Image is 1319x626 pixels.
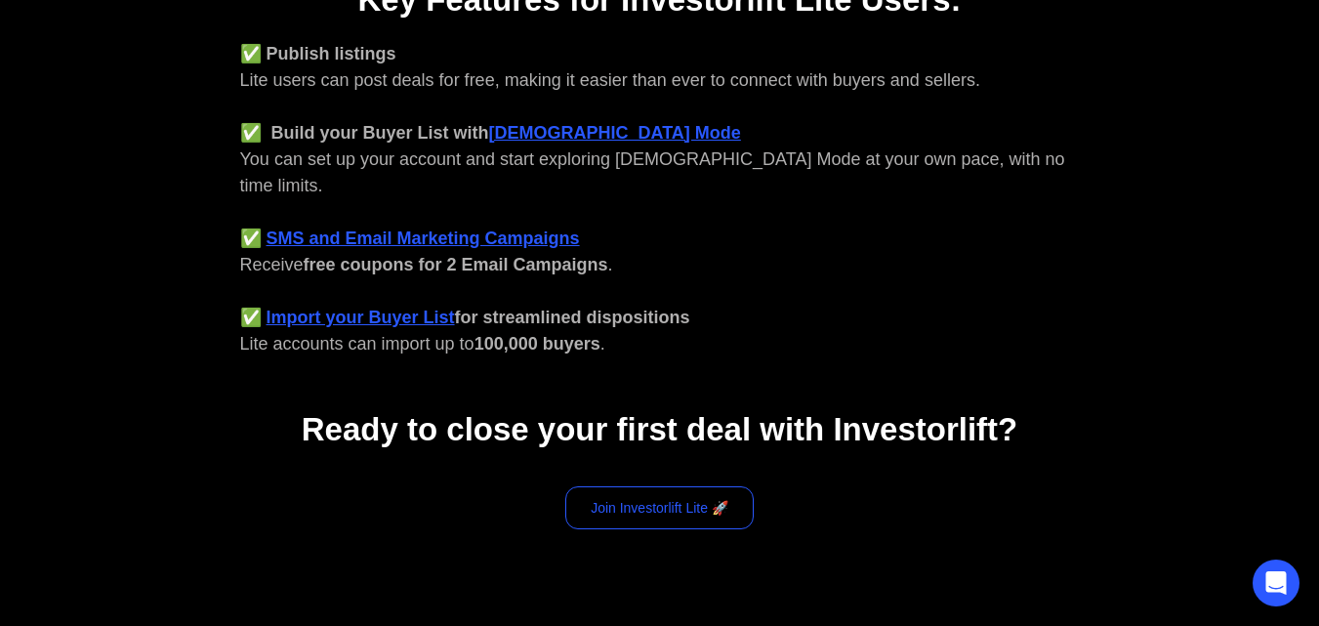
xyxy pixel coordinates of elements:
a: SMS and Email Marketing Campaigns [267,229,580,248]
strong: Ready to close your first deal with Investorlift? [302,411,1017,447]
div: Lite users can post deals for free, making it easier than ever to connect with buyers and sellers... [240,41,1080,357]
div: Open Intercom Messenger [1253,560,1299,606]
strong: 100,000 buyers [474,334,600,354]
strong: free coupons for 2 Email Campaigns [304,255,608,274]
strong: ✅ [240,229,262,248]
strong: ✅ Publish listings [240,44,396,63]
a: Join Investorlift Lite 🚀 [565,486,754,529]
strong: ✅ Build your Buyer List with [240,123,489,143]
strong: for streamlined dispositions [455,308,690,327]
a: Import your Buyer List [267,308,455,327]
strong: ✅ [240,308,262,327]
a: [DEMOGRAPHIC_DATA] Mode [489,123,741,143]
